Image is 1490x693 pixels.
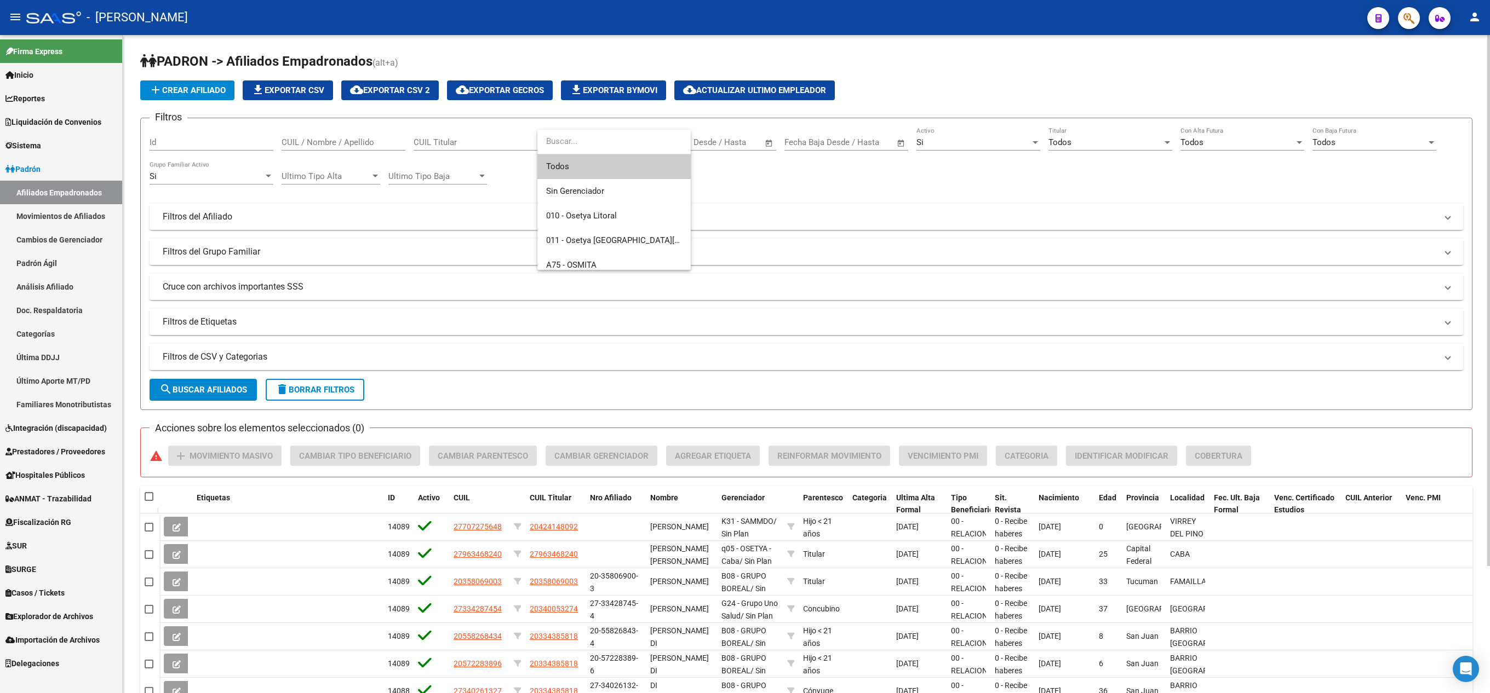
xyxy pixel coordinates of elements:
[1453,656,1479,682] div: Open Intercom Messenger
[537,129,691,154] input: dropdown search
[546,260,597,270] span: A75 - OSMITA
[546,186,604,196] span: Sin Gerenciador
[546,154,682,179] span: Todos
[546,235,735,245] span: 011 - Osetya [GEOGRAPHIC_DATA][PERSON_NAME]
[546,211,617,221] span: 010 - Osetya Litoral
